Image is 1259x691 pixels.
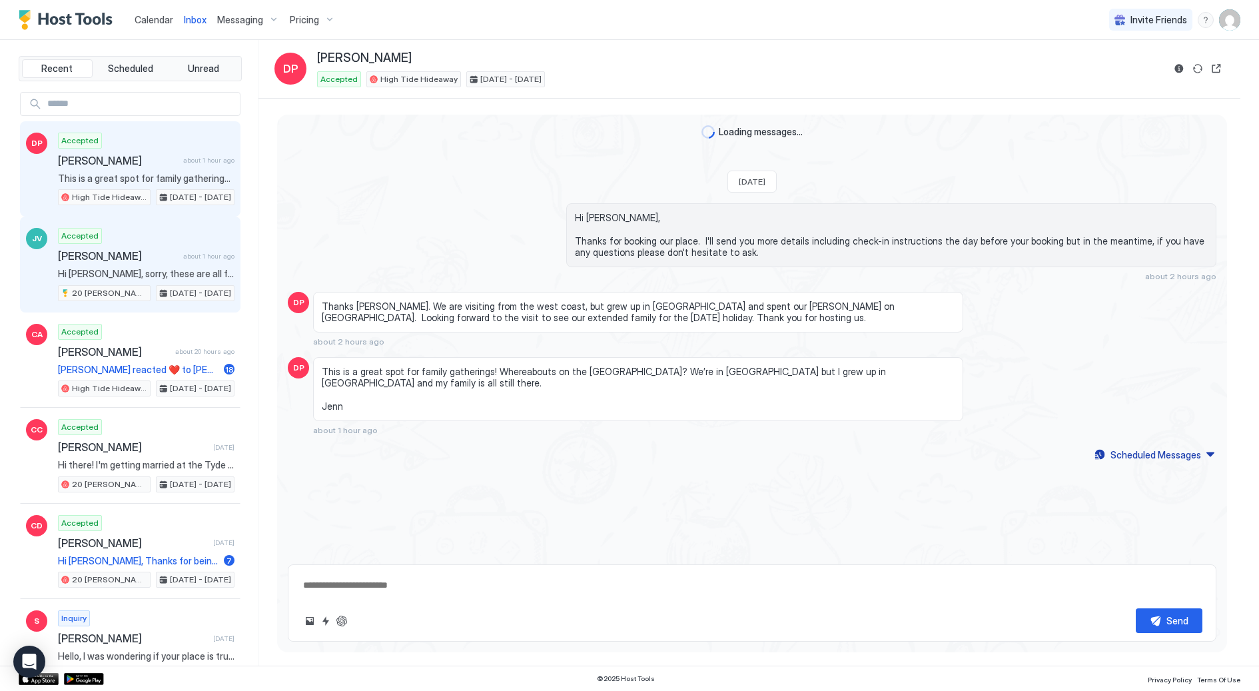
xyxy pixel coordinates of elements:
span: Pricing [290,14,319,26]
div: loading [701,125,715,139]
span: Hi [PERSON_NAME], Thanks for booking our place. I'll send you more details including check-in ins... [575,212,1208,259]
span: DP [283,61,298,77]
input: Input Field [42,93,240,115]
span: Accepted [61,135,99,147]
span: 7 [226,556,232,566]
span: [DATE] - [DATE] [170,191,231,203]
span: Accepted [61,326,99,338]
span: 20 [PERSON_NAME] [72,478,147,490]
span: [PERSON_NAME] reacted ❤️ to [PERSON_NAME]’s message "Thanks so much for the kind and thoughtful r... [58,364,218,376]
span: [DATE] [213,538,234,547]
span: [DATE] [213,634,234,643]
a: Inbox [184,13,207,27]
span: CD [31,520,43,532]
button: Scheduled Messages [1092,446,1216,464]
span: JV [32,233,42,245]
span: Terms Of Use [1197,676,1240,684]
span: Hello, I was wondering if your place is truly booked up for [DATE]? Please ignore the April dates... [58,650,234,662]
span: about 2 hours ago [313,337,384,346]
span: about 1 hour ago [183,252,234,261]
span: about 1 hour ago [183,156,234,165]
span: Inquiry [61,612,87,624]
span: Unread [188,63,219,75]
span: [DATE] [739,177,765,187]
span: Thanks [PERSON_NAME]. We are visiting from the west coast, but grew up in [GEOGRAPHIC_DATA] and s... [322,301,955,324]
span: Loading messages... [719,126,803,138]
span: [PERSON_NAME] [317,51,412,66]
span: Calendar [135,14,173,25]
div: tab-group [19,56,242,81]
span: [DATE] - [DATE] [170,574,231,586]
span: [DATE] - [DATE] [480,73,542,85]
button: ChatGPT Auto Reply [334,613,350,629]
span: [PERSON_NAME] [58,632,208,645]
a: Terms Of Use [1197,672,1240,686]
span: [PERSON_NAME] [58,249,178,263]
span: 20 [PERSON_NAME] [72,574,147,586]
span: CC [31,424,43,436]
span: 20 [PERSON_NAME] [72,287,147,299]
button: Quick reply [318,613,334,629]
span: Recent [41,63,73,75]
div: menu [1198,12,1214,28]
span: S [34,615,39,627]
span: about 1 hour ago [313,425,378,435]
span: about 2 hours ago [1145,271,1216,281]
div: Send [1166,614,1188,628]
div: User profile [1219,9,1240,31]
span: [DATE] - [DATE] [170,287,231,299]
span: Inbox [184,14,207,25]
span: [DATE] [213,443,234,452]
span: Accepted [61,230,99,242]
span: © 2025 Host Tools [597,674,655,683]
button: Open reservation [1208,61,1224,77]
span: Accepted [61,421,99,433]
span: DP [31,137,43,149]
button: Upload image [302,613,318,629]
span: [PERSON_NAME] [58,345,170,358]
span: [DATE] - [DATE] [170,382,231,394]
span: [PERSON_NAME] [58,536,208,550]
div: Scheduled Messages [1110,448,1201,462]
button: Sync reservation [1190,61,1206,77]
span: Accepted [61,517,99,529]
a: Host Tools Logo [19,10,119,30]
span: Scheduled [108,63,153,75]
span: This is a great spot for family gatherings! Whereabouts on the [GEOGRAPHIC_DATA]? We’re in [GEOGR... [322,366,955,412]
span: High Tide Hideaway [72,382,147,394]
span: Invite Friends [1130,14,1187,26]
span: High Tide Hideaway [72,191,147,203]
span: DP [293,362,304,374]
button: Recent [22,59,93,78]
span: about 20 hours ago [175,347,234,356]
span: Hi there! I'm getting married at the Tyde and my family and I will be staying at your place for t... [58,459,234,471]
a: Google Play Store [64,673,104,685]
span: Accepted [320,73,358,85]
button: Unread [168,59,238,78]
button: Send [1136,608,1202,633]
span: Hi [PERSON_NAME], Thanks for being such a great guest and leaving the place so clean. We left you... [58,555,218,567]
span: Privacy Policy [1148,676,1192,684]
span: 18 [225,364,234,374]
a: App Store [19,673,59,685]
span: CA [31,329,43,341]
span: DP [293,297,304,309]
a: Privacy Policy [1148,672,1192,686]
span: [DATE] - [DATE] [170,478,231,490]
span: Messaging [217,14,263,26]
span: This is a great spot for family gatherings! Whereabouts on the [GEOGRAPHIC_DATA]? We’re in [GEOGR... [58,173,234,185]
button: Scheduled [95,59,166,78]
span: [PERSON_NAME] [58,154,178,167]
span: High Tide Hideaway [380,73,458,85]
button: Reservation information [1171,61,1187,77]
a: Calendar [135,13,173,27]
span: Hi [PERSON_NAME], sorry, these are all from our automated management system. You shouldn't see ma... [58,268,234,280]
span: [PERSON_NAME] [58,440,208,454]
div: Open Intercom Messenger [13,646,45,678]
